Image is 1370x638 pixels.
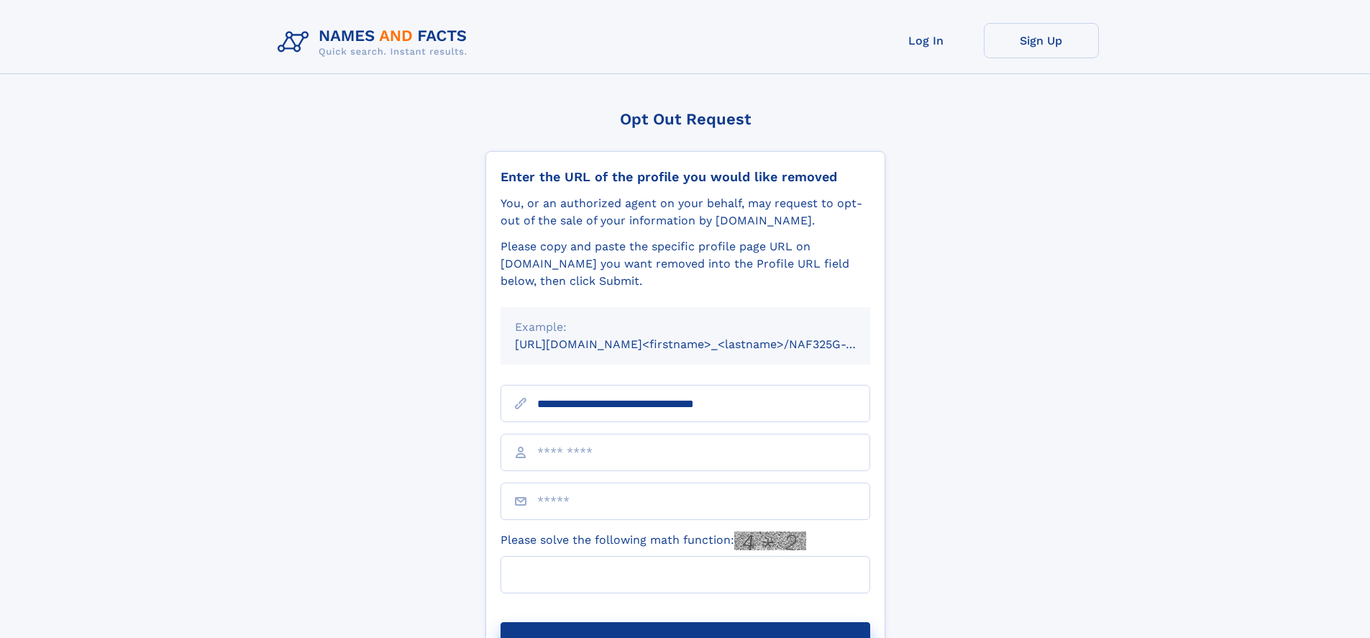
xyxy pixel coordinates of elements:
small: [URL][DOMAIN_NAME]<firstname>_<lastname>/NAF325G-xxxxxxxx [515,337,898,351]
div: Enter the URL of the profile you would like removed [501,169,870,185]
div: Opt Out Request [485,110,885,128]
label: Please solve the following math function: [501,532,806,550]
img: Logo Names and Facts [272,23,479,62]
div: Please copy and paste the specific profile page URL on [DOMAIN_NAME] you want removed into the Pr... [501,238,870,290]
a: Log In [869,23,984,58]
div: You, or an authorized agent on your behalf, may request to opt-out of the sale of your informatio... [501,195,870,229]
div: Example: [515,319,856,336]
a: Sign Up [984,23,1099,58]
